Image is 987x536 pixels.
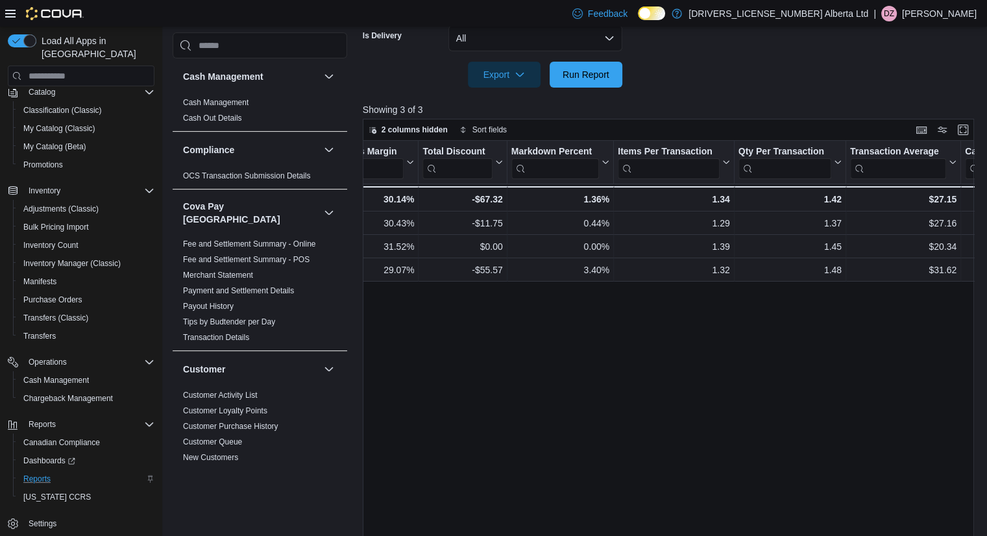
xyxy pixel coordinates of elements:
span: DZ [884,6,894,21]
button: Catalog [3,83,160,101]
div: Cash Management [173,95,347,131]
span: Feedback [588,7,628,20]
span: My Catalog (Beta) [18,139,154,154]
span: Cash Management [183,97,249,108]
div: 1.37 [738,215,841,231]
button: [US_STATE] CCRS [13,488,160,506]
button: Export [468,62,541,88]
button: Cash Management [183,70,319,83]
button: My Catalog (Beta) [13,138,160,156]
span: Transfers (Classic) [18,310,154,326]
button: Total Discount [422,146,502,179]
button: Cash Management [13,371,160,389]
div: Qty Per Transaction [738,146,831,179]
span: New Customers [183,452,238,463]
button: Cova Pay [GEOGRAPHIC_DATA] [321,205,337,221]
span: Reports [29,419,56,430]
span: Customer Purchase History [183,421,278,432]
span: Transfers (Classic) [23,313,88,323]
h3: Customer [183,363,225,376]
span: Settings [29,518,56,529]
span: Bulk Pricing Import [18,219,154,235]
input: Dark Mode [638,6,665,20]
span: Canadian Compliance [23,437,100,448]
a: New Customers [183,453,238,462]
span: Chargeback Management [18,391,154,406]
div: -$11.75 [422,215,502,231]
a: Purchase Orders [18,292,88,308]
button: Reports [23,417,61,432]
a: Inventory Count [18,238,84,253]
p: Showing 3 of 3 [363,103,981,116]
span: Inventory Manager (Classic) [23,258,121,269]
span: Manifests [18,274,154,289]
span: Fee and Settlement Summary - POS [183,254,310,265]
div: Gross Margin [338,146,404,179]
div: Transaction Average [850,146,946,179]
button: Transaction Average [850,146,957,179]
span: Inventory Manager (Classic) [18,256,154,271]
button: Promotions [13,156,160,174]
span: Customer Loyalty Points [183,406,267,416]
div: Compliance [173,168,347,189]
div: $27.16 [850,215,957,231]
a: Transaction Details [183,333,249,342]
button: Customer [183,363,319,376]
div: Markdown Percent [511,146,598,158]
a: Fee and Settlement Summary - POS [183,255,310,264]
a: Chargeback Management [18,391,118,406]
a: Transfers [18,328,61,344]
button: Keyboard shortcuts [914,122,929,138]
a: Cash Out Details [183,114,242,123]
a: Classification (Classic) [18,103,107,118]
div: -$67.32 [422,191,502,207]
button: Operations [23,354,72,370]
a: Settings [23,516,62,531]
button: Inventory [23,183,66,199]
span: Classification (Classic) [18,103,154,118]
span: Dashboards [18,453,154,469]
div: 1.34 [618,191,730,207]
button: Cova Pay [GEOGRAPHIC_DATA] [183,200,319,226]
div: 1.45 [738,239,841,254]
div: $0.00 [422,239,502,254]
span: Reports [23,474,51,484]
a: Dashboards [18,453,80,469]
span: Dashboards [23,456,75,466]
span: Inventory [29,186,60,196]
button: Run Report [550,62,622,88]
div: 29.07% [338,262,414,278]
a: Bulk Pricing Import [18,219,94,235]
button: Sort fields [454,122,512,138]
div: 1.39 [618,239,730,254]
p: | [873,6,876,21]
div: 0.00% [511,239,609,254]
button: Qty Per Transaction [738,146,841,179]
div: $27.15 [850,191,957,207]
div: Gross Margin [338,146,404,158]
button: Inventory [3,182,160,200]
div: 31.52% [338,239,414,254]
button: Operations [3,353,160,371]
a: [US_STATE] CCRS [18,489,96,505]
span: Purchase Orders [23,295,82,305]
a: Merchant Statement [183,271,253,280]
a: Customer Loyalty Points [183,406,267,415]
div: Items Per Transaction [618,146,720,179]
img: Cova [26,7,84,20]
div: 1.48 [738,262,841,278]
a: Adjustments (Classic) [18,201,104,217]
div: Customer [173,387,347,470]
span: Classification (Classic) [23,105,102,116]
span: Merchant Statement [183,270,253,280]
a: Dashboards [13,452,160,470]
h3: Cash Management [183,70,263,83]
span: My Catalog (Classic) [23,123,95,134]
button: Inventory Count [13,236,160,254]
a: My Catalog (Beta) [18,139,91,154]
span: Transaction Details [183,332,249,343]
span: Payment and Settlement Details [183,286,294,296]
div: 1.32 [618,262,730,278]
a: Payment and Settlement Details [183,286,294,295]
